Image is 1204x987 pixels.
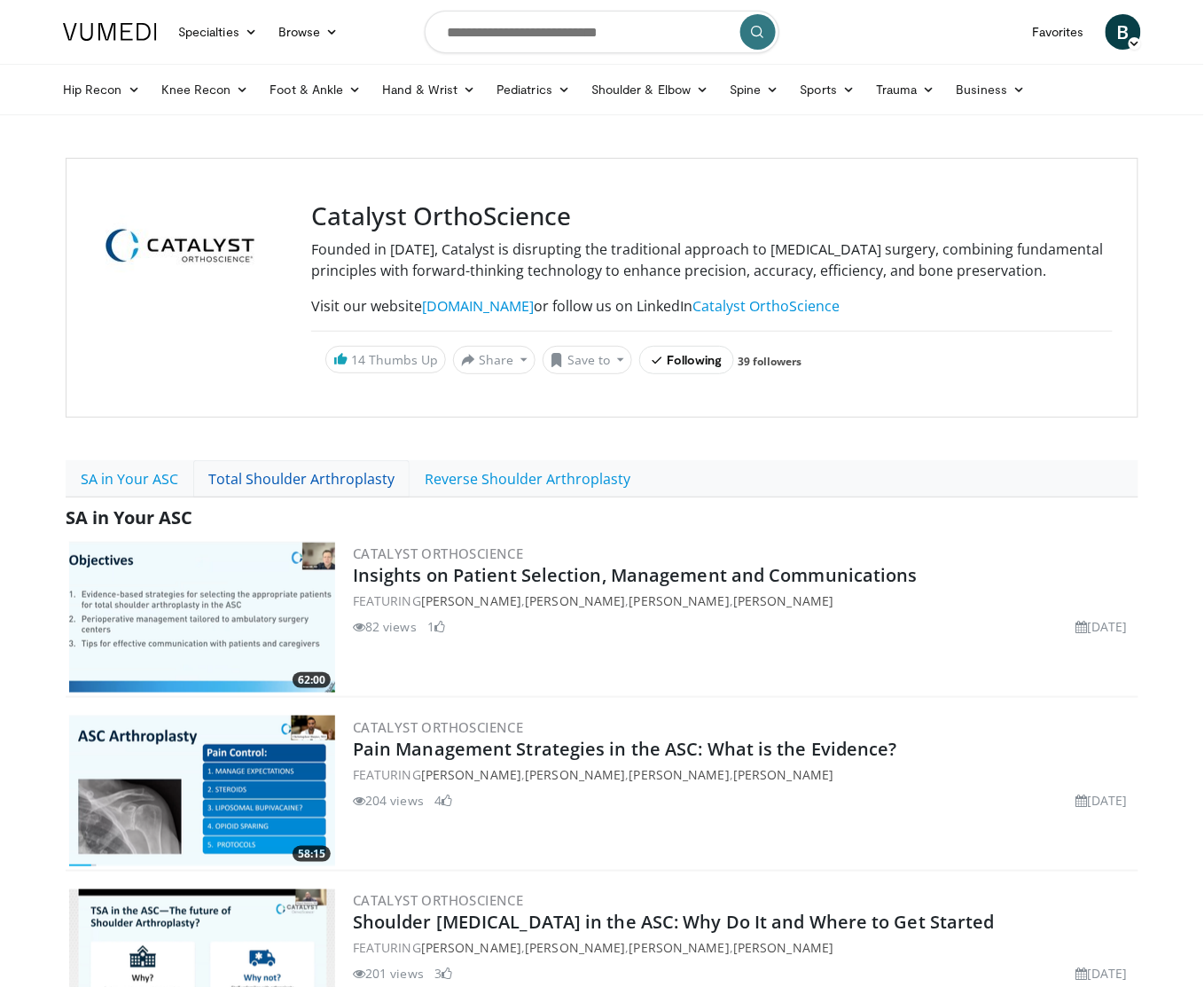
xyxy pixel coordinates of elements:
span: 14 [351,351,365,368]
a: Total Shoulder Arthroplasty [193,460,410,497]
li: [DATE] [1075,791,1128,810]
a: Foot & Ankle [260,72,372,107]
a: Catalyst OrthoScience [692,296,840,316]
button: Save to [543,346,633,374]
a: [PERSON_NAME] [629,940,730,957]
li: 82 views [353,617,417,636]
a: 58:15 [69,716,335,866]
a: Specialties [168,14,268,50]
input: Search topics, interventions [425,11,779,53]
img: e3a12e0b-2f3e-4962-b247-81f8500edd3b.png.300x170_q85_crop-smart_upscale.png [69,542,335,693]
a: Catalyst OrthoScience [353,544,523,562]
a: Pediatrics [486,72,581,107]
a: Pain Management Strategies in the ASC: What is the Evidence? [353,737,897,761]
a: [PERSON_NAME] [733,592,833,609]
a: [PERSON_NAME] [629,592,730,609]
li: [DATE] [1075,965,1128,983]
a: Business [946,72,1036,107]
li: 3 [434,965,452,983]
div: FEATURING , , , [353,765,1135,784]
li: 204 views [353,791,424,810]
a: 62:00 [69,542,335,693]
a: Hand & Wrist [371,72,486,107]
a: [DOMAIN_NAME] [422,296,534,316]
a: [PERSON_NAME] [421,766,521,783]
a: Spine [719,72,789,107]
a: 14 Thumbs Up [325,346,446,373]
a: Sports [790,72,866,107]
span: 62:00 [293,672,331,688]
li: [DATE] [1075,617,1128,636]
p: Visit our website or follow us on LinkedIn [311,295,1113,317]
a: Shoulder [MEDICAL_DATA] in the ASC: Why Do It and Where to Get Started [353,911,995,935]
li: 201 views [353,965,424,983]
li: 1 [427,617,445,636]
a: SA in Your ASC [66,460,193,497]
button: Following [639,346,734,374]
img: VuMedi Logo [63,23,157,41]
a: [PERSON_NAME] [421,592,521,609]
a: Hip Recon [52,72,151,107]
a: [PERSON_NAME] [525,592,625,609]
img: 6eef9efa-bda5-4f7a-b7df-8a9efa65c265.png.300x170_q85_crop-smart_upscale.png [69,716,335,866]
div: FEATURING , , , [353,591,1135,610]
a: 39 followers [739,354,802,369]
a: Reverse Shoulder Arthroplasty [410,460,645,497]
div: FEATURING , , , [353,939,1135,958]
a: B [1106,14,1141,50]
a: Favorites [1021,14,1095,50]
span: 58:15 [293,846,331,862]
a: Shoulder & Elbow [581,72,719,107]
a: Browse [268,14,349,50]
a: Catalyst OrthoScience [353,718,523,736]
span: SA in Your ASC [66,505,192,529]
a: Knee Recon [151,72,260,107]
a: [PERSON_NAME] [525,940,625,957]
p: Founded in [DATE], Catalyst is disrupting the traditional approach to [MEDICAL_DATA] surgery, com... [311,239,1113,281]
li: 4 [434,791,452,810]
a: [PERSON_NAME] [525,766,625,783]
h3: Catalyst OrthoScience [311,201,1113,231]
a: Catalyst OrthoScience [353,892,523,910]
a: Insights on Patient Selection, Management and Communications [353,563,918,587]
button: Share [453,346,536,374]
a: Trauma [865,72,946,107]
a: [PERSON_NAME] [733,940,833,957]
a: [PERSON_NAME] [733,766,833,783]
a: [PERSON_NAME] [421,940,521,957]
a: [PERSON_NAME] [629,766,730,783]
